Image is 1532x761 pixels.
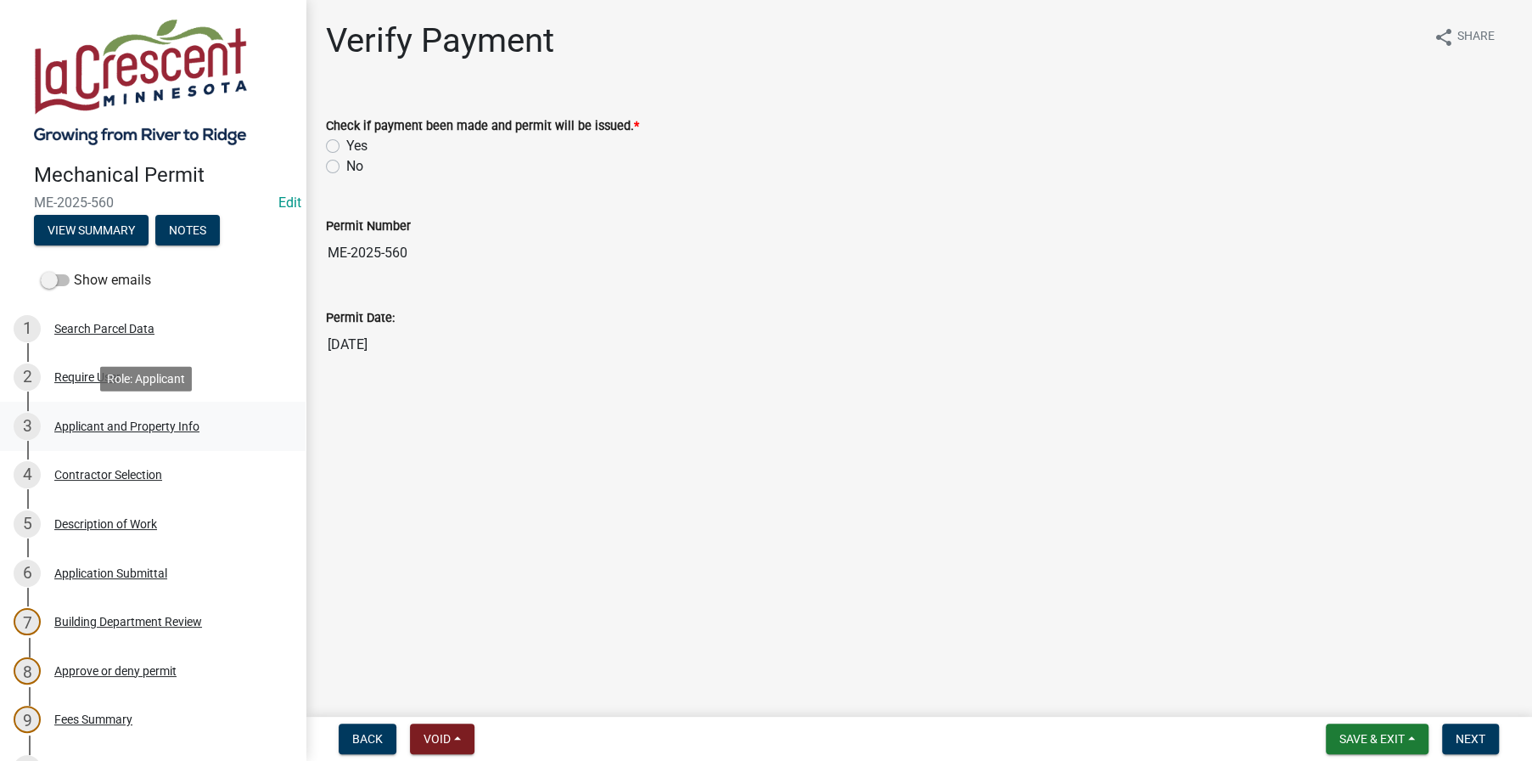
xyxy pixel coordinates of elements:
[326,20,554,61] h1: Verify Payment
[54,420,199,432] div: Applicant and Property Info
[424,732,451,746] span: Void
[1420,20,1508,54] button: shareShare
[54,713,132,725] div: Fees Summary
[34,18,247,145] img: City of La Crescent, Minnesota
[14,608,41,635] div: 7
[14,413,41,440] div: 3
[352,732,383,746] span: Back
[54,371,121,383] div: Require User
[14,315,41,342] div: 1
[326,121,639,132] label: Check if payment been made and permit will be issued.
[1442,724,1499,754] button: Next
[1339,732,1405,746] span: Save & Exit
[278,194,301,211] wm-modal-confirm: Edit Application Number
[346,156,363,177] label: No
[54,469,162,481] div: Contractor Selection
[34,215,149,245] button: View Summary
[54,665,177,677] div: Approve or deny permit
[410,724,474,754] button: Void
[100,366,192,391] div: Role: Applicant
[54,518,157,530] div: Description of Work
[278,194,301,211] a: Edit
[155,224,220,238] wm-modal-confirm: Notes
[34,194,272,211] span: ME-2025-560
[1326,724,1428,754] button: Save & Exit
[14,560,41,587] div: 6
[34,163,292,188] h4: Mechanical Permit
[14,706,41,733] div: 9
[326,221,411,233] label: Permit Number
[339,724,396,754] button: Back
[1456,732,1485,746] span: Next
[54,616,202,628] div: Building Department Review
[14,657,41,685] div: 8
[54,567,167,579] div: Application Submittal
[1434,27,1454,48] i: share
[1457,27,1495,48] span: Share
[41,270,151,290] label: Show emails
[346,136,368,156] label: Yes
[155,215,220,245] button: Notes
[34,224,149,238] wm-modal-confirm: Summary
[14,461,41,488] div: 4
[54,323,154,335] div: Search Parcel Data
[326,313,395,324] label: Permit Date:
[14,510,41,538] div: 5
[14,364,41,391] div: 2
